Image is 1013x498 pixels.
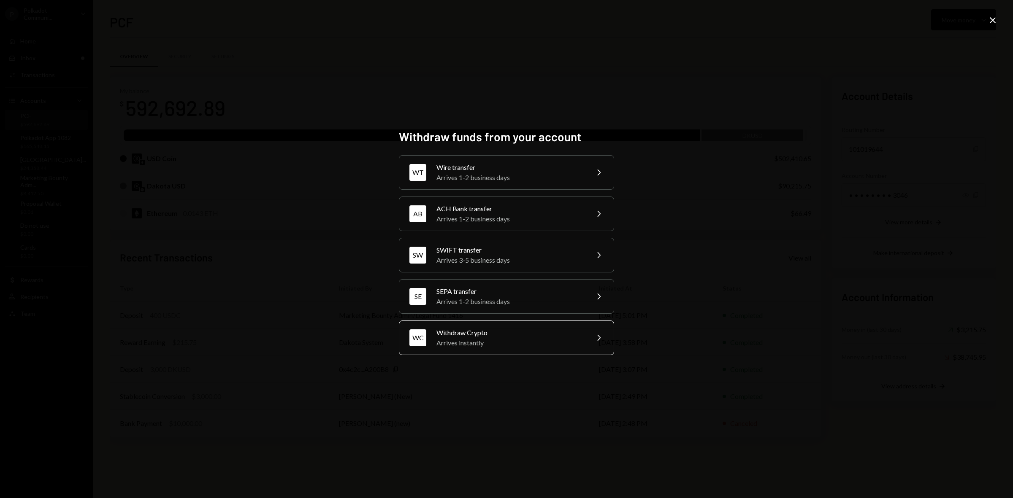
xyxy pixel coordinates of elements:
[436,286,583,296] div: SEPA transfer
[399,155,614,190] button: WTWire transferArrives 1-2 business days
[436,338,583,348] div: Arrives instantly
[436,172,583,183] div: Arrives 1-2 business days
[399,129,614,145] h2: Withdraw funds from your account
[409,247,426,264] div: SW
[436,255,583,265] div: Arrives 3-5 business days
[409,164,426,181] div: WT
[436,162,583,172] div: Wire transfer
[399,238,614,272] button: SWSWIFT transferArrives 3-5 business days
[436,328,583,338] div: Withdraw Crypto
[399,279,614,314] button: SESEPA transferArrives 1-2 business days
[436,204,583,214] div: ACH Bank transfer
[399,197,614,231] button: ABACH Bank transferArrives 1-2 business days
[409,205,426,222] div: AB
[436,214,583,224] div: Arrives 1-2 business days
[436,245,583,255] div: SWIFT transfer
[436,296,583,307] div: Arrives 1-2 business days
[399,320,614,355] button: WCWithdraw CryptoArrives instantly
[409,329,426,346] div: WC
[409,288,426,305] div: SE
